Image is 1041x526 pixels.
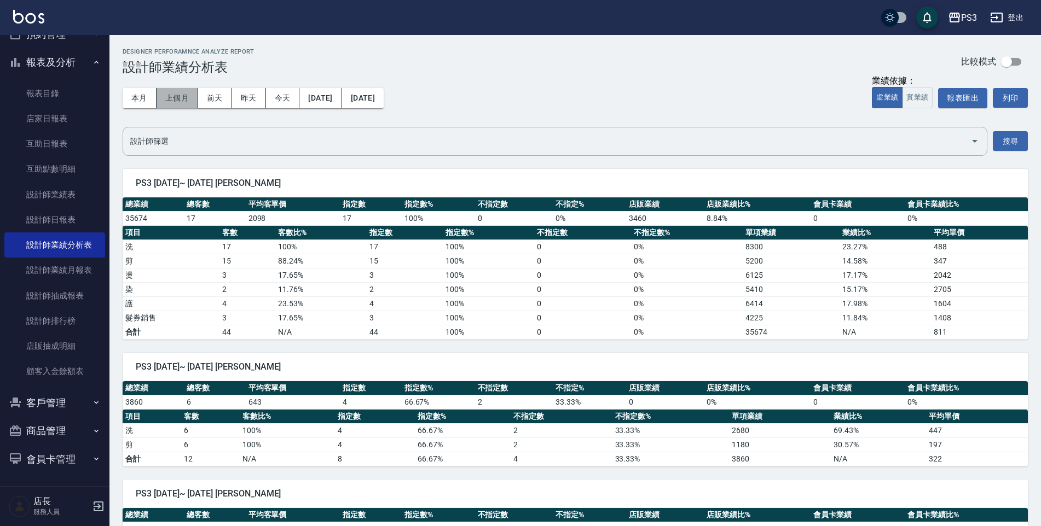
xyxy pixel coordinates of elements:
td: 643 [246,395,340,409]
th: 平均客單價 [246,381,340,395]
td: 8 [335,452,415,466]
th: 不指定% [553,381,626,395]
button: Open [966,132,984,150]
th: 會員卡業績 [811,508,905,522]
th: 業績比% [831,410,926,424]
th: 客數 [219,226,275,240]
td: 1180 [729,437,831,452]
th: 業績比% [840,226,930,240]
td: 0 [534,282,631,296]
th: 不指定% [553,197,626,212]
th: 不指定數 [475,508,553,522]
button: 本月 [123,88,157,108]
th: 指定數 [340,508,401,522]
th: 不指定數 [511,410,612,424]
a: 設計師排行榜 [4,308,105,334]
th: 不指定數 [534,226,631,240]
td: 髮券銷售 [123,311,219,325]
th: 店販業績比% [704,508,810,522]
td: 1408 [931,311,1028,325]
td: 6125 [743,268,840,282]
button: 昨天 [232,88,266,108]
a: 設計師日報表 [4,207,105,232]
td: 2 [367,282,443,296]
td: 66.67 % [402,395,475,409]
th: 平均單價 [926,410,1028,424]
td: 17.65 % [275,268,366,282]
th: 項目 [123,226,219,240]
td: 3 [367,311,443,325]
th: 平均客單價 [246,197,340,212]
td: 0 % [631,282,743,296]
td: 66.67% [415,452,510,466]
a: 設計師業績分析表 [4,232,105,258]
th: 指定數% [402,508,475,522]
a: 店家日報表 [4,106,105,131]
td: 剪 [123,437,181,452]
button: 登出 [986,8,1028,28]
button: 報表及分析 [4,48,105,77]
td: 3860 [123,395,184,409]
td: 88.24 % [275,254,366,268]
td: 8.84 % [704,211,810,225]
td: 4 [335,437,415,452]
th: 總業績 [123,508,184,522]
td: 2098 [246,211,340,225]
th: 指定數 [340,197,401,212]
td: 811 [931,325,1028,339]
td: 8300 [743,239,840,254]
button: 列印 [993,88,1028,108]
th: 店販業績 [626,197,704,212]
button: 商品管理 [4,417,105,445]
td: 17.17 % [840,268,930,282]
a: 設計師業績月報表 [4,258,105,283]
td: 100 % [240,437,335,452]
td: 17.98 % [840,296,930,311]
td: 0 [534,268,631,282]
td: N/A [275,325,366,339]
td: 3860 [729,452,831,466]
td: 洗 [123,423,181,437]
td: 100% [443,325,534,339]
th: 會員卡業績比% [905,381,1028,395]
td: 6414 [743,296,840,311]
td: 0 % [553,211,626,225]
td: 0 % [631,311,743,325]
td: 100 % [275,239,366,254]
img: Person [9,495,31,517]
td: 2 [475,395,553,409]
td: 0 % [631,239,743,254]
button: 會員卡管理 [4,445,105,474]
td: 100 % [443,296,534,311]
th: 客數 [181,410,240,424]
button: 虛業績 [872,87,903,108]
td: 4 [335,423,415,437]
div: 業績依據： [872,75,933,87]
td: 2 [219,282,275,296]
td: 23.27 % [840,239,930,254]
td: 447 [926,423,1028,437]
td: 100 % [443,311,534,325]
td: 3 [219,268,275,282]
td: 2 [511,423,612,437]
a: 顧客入金餘額表 [4,359,105,384]
button: save [916,7,938,28]
a: 設計師業績表 [4,182,105,207]
button: PS3 [944,7,981,29]
th: 客數比% [275,226,366,240]
td: 33.33% [612,452,730,466]
td: 100 % [402,211,475,225]
button: 實業績 [902,87,933,108]
td: 燙 [123,268,219,282]
td: 100 % [443,254,534,268]
td: 1604 [931,296,1028,311]
td: 0 % [631,296,743,311]
th: 總業績 [123,197,184,212]
a: 互助點數明細 [4,156,105,182]
table: a dense table [123,381,1028,410]
table: a dense table [123,226,1028,340]
td: 合計 [123,325,219,339]
button: 上個月 [157,88,198,108]
span: PS3 [DATE]~ [DATE] [PERSON_NAME] [136,361,1015,372]
td: 100 % [240,423,335,437]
